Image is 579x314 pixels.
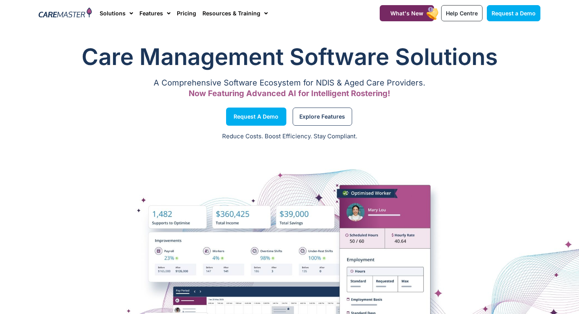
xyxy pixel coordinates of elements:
span: Now Featuring Advanced AI for Intelligent Rostering! [189,89,390,98]
a: Explore Features [293,108,352,126]
span: Help Centre [446,10,478,17]
span: What's New [390,10,423,17]
p: A Comprehensive Software Ecosystem for NDIS & Aged Care Providers. [39,80,540,85]
a: Request a Demo [487,5,540,21]
p: Reduce Costs. Boost Efficiency. Stay Compliant. [5,132,574,141]
span: Request a Demo [492,10,536,17]
span: Explore Features [299,115,345,119]
h1: Care Management Software Solutions [39,41,540,72]
a: Help Centre [441,5,482,21]
span: Request a Demo [234,115,278,119]
img: CareMaster Logo [39,7,92,19]
a: Request a Demo [226,108,286,126]
a: What's New [380,5,434,21]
